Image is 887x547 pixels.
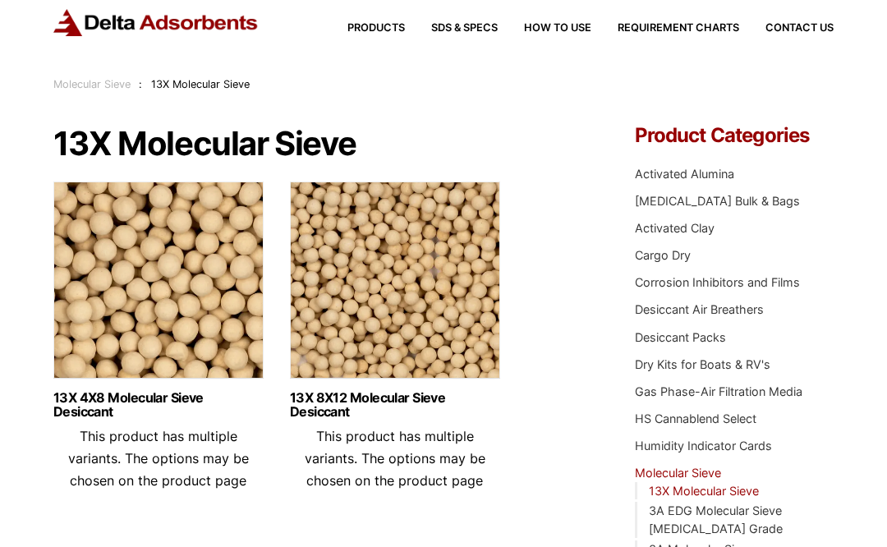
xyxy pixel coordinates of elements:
[635,221,715,235] a: Activated Clay
[305,428,485,489] span: This product has multiple variants. The options may be chosen on the product page
[739,23,834,34] a: Contact Us
[524,23,591,34] span: How to Use
[53,78,131,90] a: Molecular Sieve
[765,23,834,34] span: Contact Us
[591,23,739,34] a: Requirement Charts
[635,411,756,425] a: HS Cannablend Select
[290,391,500,419] a: 13X 8X12 Molecular Sieve Desiccant
[635,384,802,398] a: Gas Phase-Air Filtration Media
[649,503,783,536] a: 3A EDG Molecular Sieve [MEDICAL_DATA] Grade
[53,391,264,419] a: 13X 4X8 Molecular Sieve Desiccant
[635,126,834,145] h4: Product Categories
[649,484,759,498] a: 13X Molecular Sieve
[405,23,498,34] a: SDS & SPECS
[347,23,405,34] span: Products
[635,167,734,181] a: Activated Alumina
[68,428,249,489] span: This product has multiple variants. The options may be chosen on the product page
[53,9,259,36] img: Delta Adsorbents
[635,357,770,371] a: Dry Kits for Boats & RV's
[53,126,596,162] h1: 13X Molecular Sieve
[618,23,739,34] span: Requirement Charts
[635,466,721,480] a: Molecular Sieve
[151,78,250,90] span: 13X Molecular Sieve
[139,78,142,90] span: :
[635,194,800,208] a: [MEDICAL_DATA] Bulk & Bags
[635,330,726,344] a: Desiccant Packs
[431,23,498,34] span: SDS & SPECS
[635,248,691,262] a: Cargo Dry
[635,275,800,289] a: Corrosion Inhibitors and Films
[498,23,591,34] a: How to Use
[635,439,772,453] a: Humidity Indicator Cards
[321,23,405,34] a: Products
[635,302,764,316] a: Desiccant Air Breathers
